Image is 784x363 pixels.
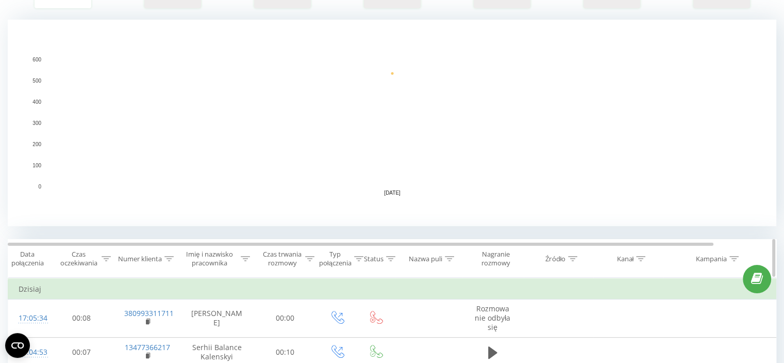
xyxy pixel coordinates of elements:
[471,250,521,267] div: Nagranie rozmowy
[475,304,510,332] span: Rozmowa nie odbyła się
[58,250,99,267] div: Czas oczekiwania
[124,308,174,318] a: 380993311711
[19,342,39,362] div: 17:04:53
[8,250,46,267] div: Data połączenia
[319,250,352,267] div: Typ połączenia
[616,255,633,263] div: Kanał
[545,255,565,263] div: Źródło
[32,141,41,147] text: 200
[181,299,253,338] td: [PERSON_NAME]
[32,163,41,168] text: 100
[8,20,776,226] svg: A chart.
[32,120,41,126] text: 300
[364,255,383,263] div: Status
[32,99,41,105] text: 400
[409,255,442,263] div: Nazwa puli
[253,299,318,338] td: 00:00
[125,342,170,352] a: 13477366217
[181,250,239,267] div: Imię i nazwisko pracownika
[32,57,41,62] text: 600
[38,184,41,190] text: 0
[118,255,162,263] div: Numer klienta
[384,190,401,196] text: [DATE]
[19,308,39,328] div: 17:05:34
[262,250,303,267] div: Czas trwania rozmowy
[32,78,41,84] text: 500
[49,299,114,338] td: 00:08
[696,255,727,263] div: Kampania
[5,333,30,358] button: Open CMP widget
